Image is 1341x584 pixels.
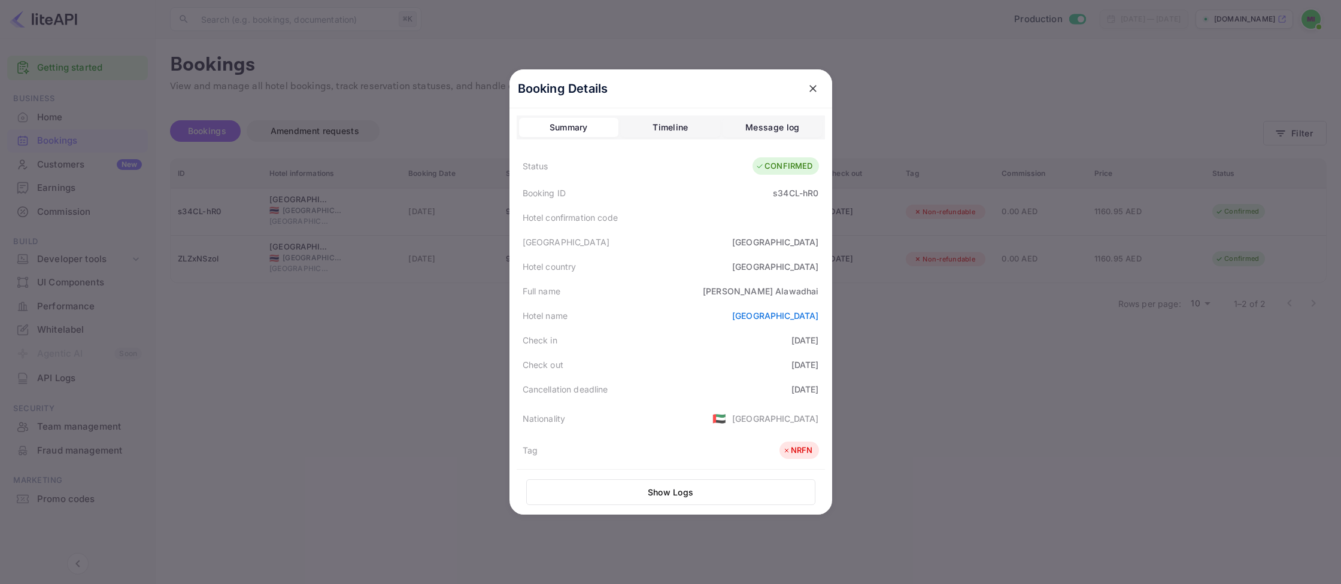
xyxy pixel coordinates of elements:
div: [GEOGRAPHIC_DATA] [732,412,819,425]
div: [GEOGRAPHIC_DATA] [732,236,819,248]
div: Status [523,160,548,172]
div: [DATE] [791,358,819,371]
a: [GEOGRAPHIC_DATA] [732,311,819,321]
div: Cancellation deadline [523,383,608,396]
div: Full name [523,285,560,297]
div: NRFN [782,445,813,457]
p: Booking Details [518,80,608,98]
div: Hotel name [523,309,568,322]
div: Message log [745,120,799,135]
div: [GEOGRAPHIC_DATA] [523,236,610,248]
button: Message log [723,118,822,137]
span: United States [712,407,726,429]
div: Booking ID [523,187,566,199]
div: s34CL-hR0 [773,187,818,199]
div: [DATE] [791,334,819,346]
button: Show Logs [526,479,815,505]
div: [PERSON_NAME] Alawadhai [703,285,818,297]
div: Timeline [653,120,688,135]
button: Summary [519,118,618,137]
button: close [802,78,824,99]
div: Hotel confirmation code [523,211,618,224]
div: Check in [523,334,557,346]
div: Hotel country [523,260,577,273]
div: Summary [550,120,588,135]
div: [GEOGRAPHIC_DATA] [732,260,819,273]
div: Tag [523,444,538,457]
div: Nationality [523,412,566,425]
div: CONFIRMED [756,160,812,172]
div: [DATE] [791,383,819,396]
div: Check out [523,358,563,371]
button: Timeline [621,118,720,137]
